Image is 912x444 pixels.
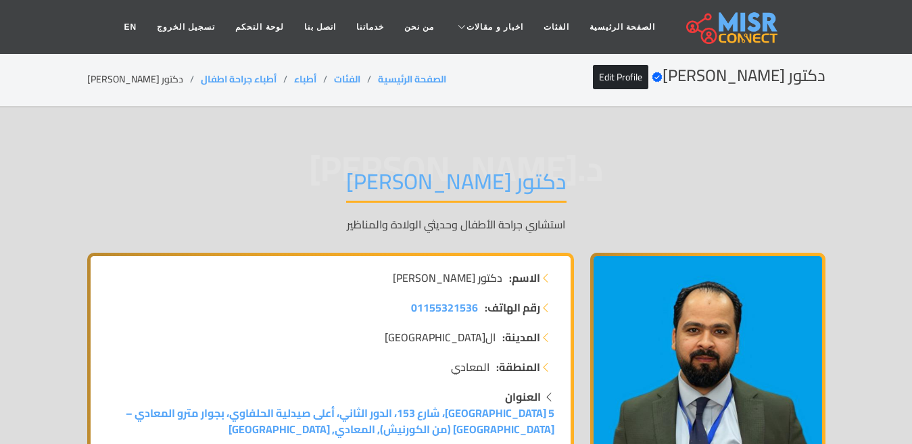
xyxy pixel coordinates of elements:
[147,14,225,40] a: تسجيل الخروج
[385,329,496,345] span: ال[GEOGRAPHIC_DATA]
[378,70,446,88] a: الصفحة الرئيسية
[593,65,648,89] a: Edit Profile
[505,387,541,407] strong: العنوان
[466,21,523,33] span: اخبار و مقالات
[346,14,394,40] a: خدماتنا
[496,359,540,375] strong: المنطقة:
[593,66,825,86] h2: دكتور [PERSON_NAME]
[444,14,533,40] a: اخبار و مقالات
[87,72,201,87] li: دكتور [PERSON_NAME]
[393,270,502,286] span: دكتور [PERSON_NAME]
[394,14,444,40] a: من نحن
[502,329,540,345] strong: المدينة:
[411,299,478,316] a: 01155321536
[346,168,567,203] h1: دكتور [PERSON_NAME]
[114,14,147,40] a: EN
[294,14,346,40] a: اتصل بنا
[686,10,777,44] img: main.misr_connect
[451,359,489,375] span: المعادي
[225,14,293,40] a: لوحة التحكم
[485,299,540,316] strong: رقم الهاتف:
[533,14,579,40] a: الفئات
[652,72,663,82] svg: Verified account
[87,216,825,232] p: استشاري جراحة الأطفال وحديثي الولادة والمناظير
[411,297,478,318] span: 01155321536
[579,14,665,40] a: الصفحة الرئيسية
[201,70,277,88] a: أطباء جراحة اطفال
[294,70,316,88] a: أطباء
[334,70,360,88] a: الفئات
[509,270,540,286] strong: الاسم:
